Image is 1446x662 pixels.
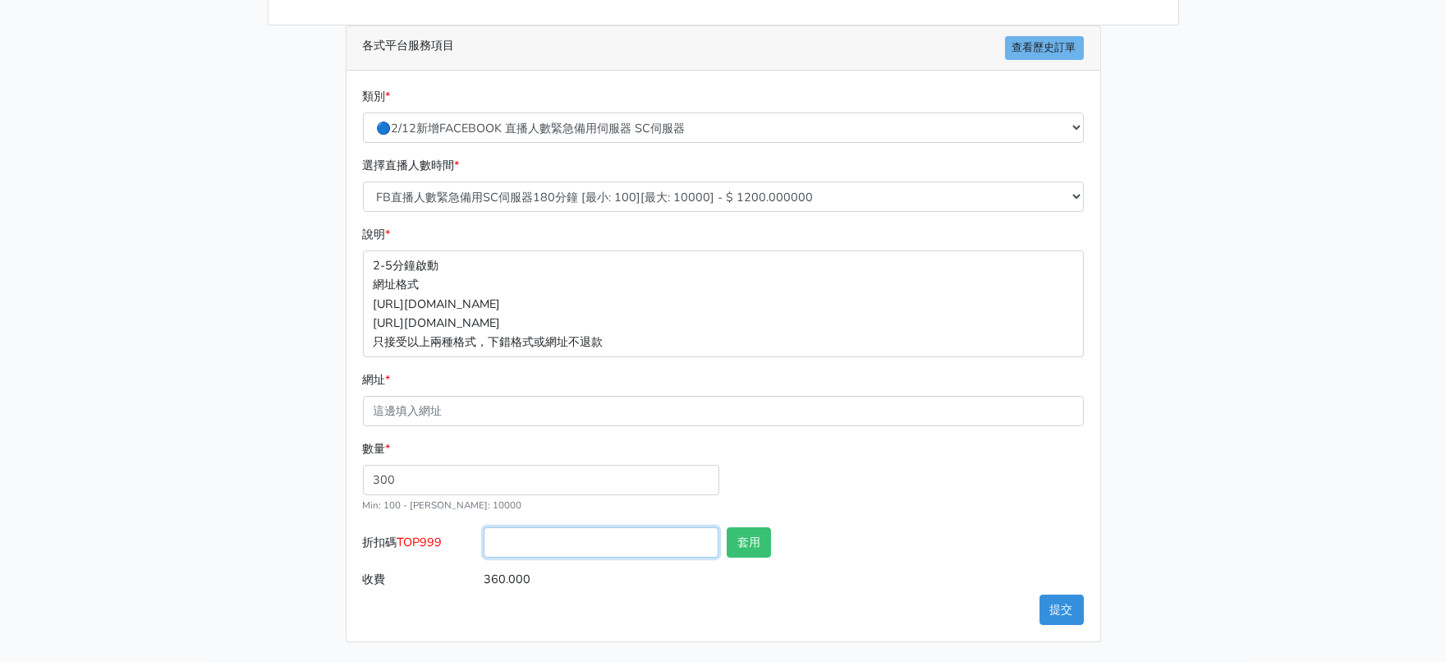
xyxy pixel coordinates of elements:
[727,527,771,558] button: 套用
[1040,595,1084,625] button: 提交
[363,396,1084,426] input: 這邊填入網址
[347,26,1100,71] div: 各式平台服務項目
[397,534,443,550] span: TOP999
[363,370,391,389] label: 網址
[363,225,391,244] label: 說明
[359,564,480,595] label: 收費
[363,156,460,175] label: 選擇直播人數時間
[363,251,1084,356] p: 2-5分鐘啟動 網址格式 [URL][DOMAIN_NAME] [URL][DOMAIN_NAME] 只接受以上兩種格式，下錯格式或網址不退款
[363,87,391,106] label: 類別
[363,439,391,458] label: 數量
[363,499,522,512] small: Min: 100 - [PERSON_NAME]: 10000
[359,527,480,564] label: 折扣碼
[1005,36,1084,60] a: 查看歷史訂單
